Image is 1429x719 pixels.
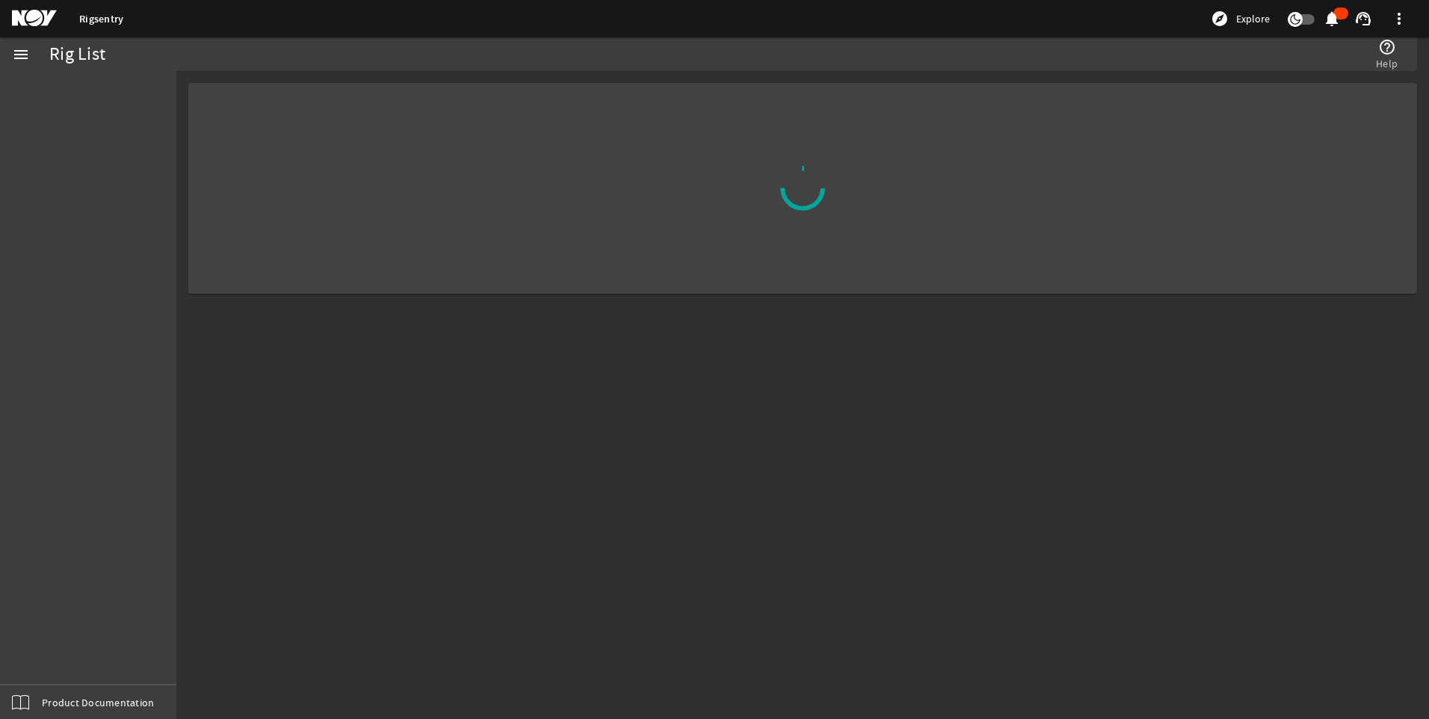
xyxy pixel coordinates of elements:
button: Explore [1205,7,1276,31]
mat-icon: explore [1211,10,1229,28]
button: more_vert [1381,1,1417,37]
span: Product Documentation [42,695,154,710]
mat-icon: support_agent [1354,10,1372,28]
mat-icon: menu [12,46,30,64]
span: Help [1376,56,1398,71]
mat-icon: notifications [1323,10,1341,28]
a: Rigsentry [79,12,123,26]
span: Explore [1236,11,1270,26]
div: Rig List [49,47,105,62]
mat-icon: help_outline [1378,38,1396,56]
